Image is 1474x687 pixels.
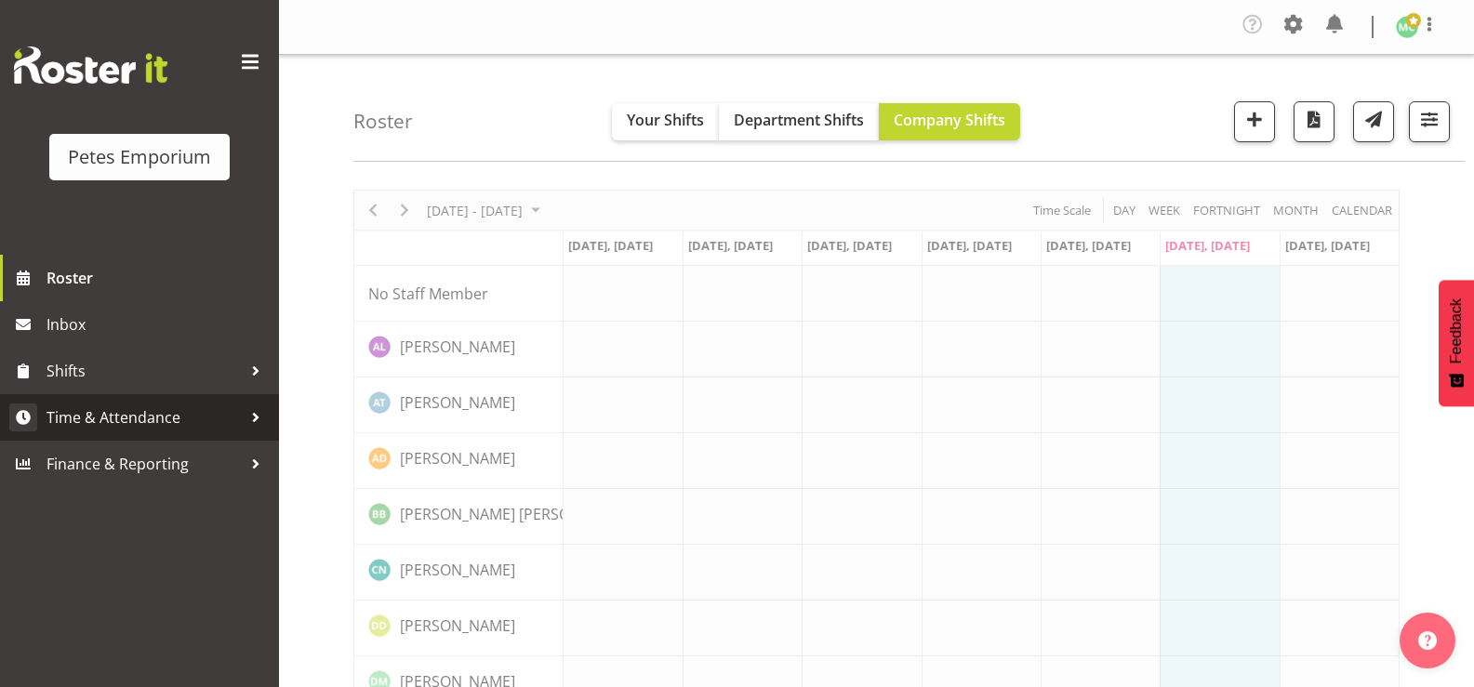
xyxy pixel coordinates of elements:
[879,103,1020,140] button: Company Shifts
[612,103,719,140] button: Your Shifts
[1439,280,1474,406] button: Feedback - Show survey
[1294,101,1335,142] button: Download a PDF of the roster according to the set date range.
[353,111,413,132] h4: Roster
[1353,101,1394,142] button: Send a list of all shifts for the selected filtered period to all rostered employees.
[1409,101,1450,142] button: Filter Shifts
[1234,101,1275,142] button: Add a new shift
[68,143,211,171] div: Petes Emporium
[894,110,1005,130] span: Company Shifts
[14,46,167,84] img: Rosterit website logo
[734,110,864,130] span: Department Shifts
[627,110,704,130] span: Your Shifts
[46,310,270,338] span: Inbox
[1418,631,1437,650] img: help-xxl-2.png
[1396,16,1418,38] img: melissa-cowen2635.jpg
[1448,298,1465,363] span: Feedback
[46,403,242,431] span: Time & Attendance
[46,450,242,478] span: Finance & Reporting
[719,103,879,140] button: Department Shifts
[46,264,270,292] span: Roster
[46,357,242,385] span: Shifts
